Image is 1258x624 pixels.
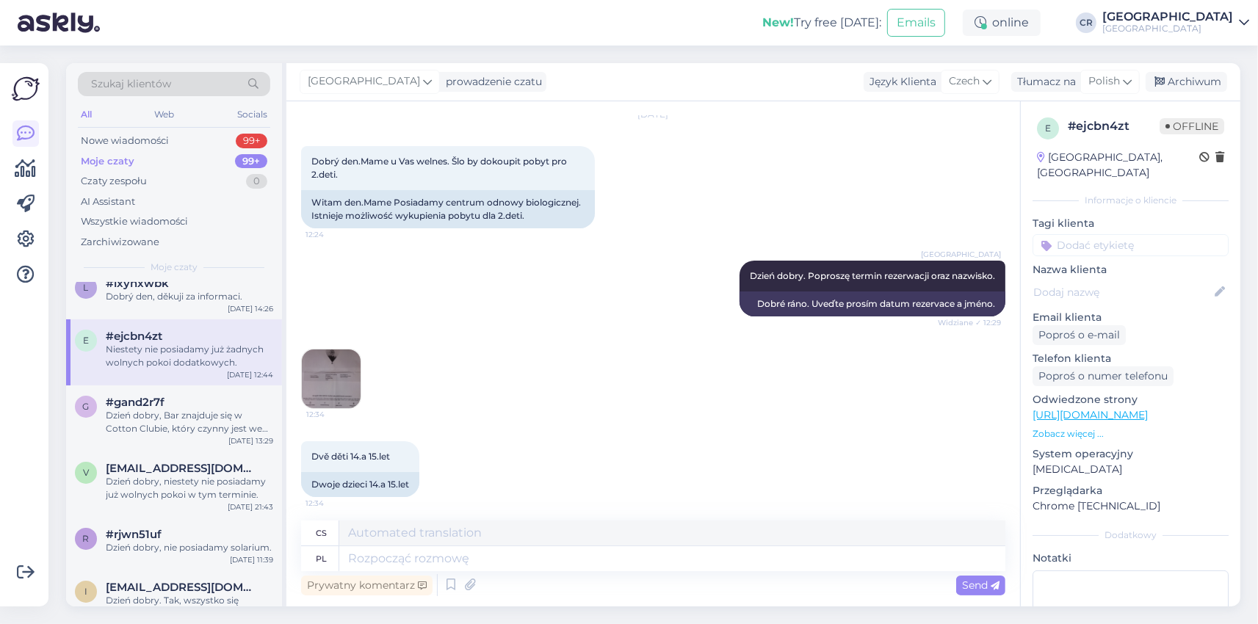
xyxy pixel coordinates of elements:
[1102,11,1233,23] div: [GEOGRAPHIC_DATA]
[1033,392,1229,407] p: Odwiedzone strony
[1033,529,1229,542] div: Dodatkowy
[228,501,273,512] div: [DATE] 21:43
[81,154,134,169] div: Moje czaty
[151,261,198,274] span: Moje czaty
[308,73,420,90] span: [GEOGRAPHIC_DATA]
[12,75,40,103] img: Askly Logo
[1033,234,1229,256] input: Dodać etykietę
[316,546,327,571] div: pl
[301,472,419,497] div: Dwoje dzieci 14.a 15.let
[78,105,95,124] div: All
[311,156,569,180] span: Dobrý den.Mame u Vas welnes. Šlo by dokoupit pobyt pro 2.deti.
[762,14,881,32] div: Try free [DATE]:
[230,554,273,565] div: [DATE] 11:39
[106,330,162,343] span: #ejcbn4zt
[106,594,273,620] div: Dzień dobry. Tak, wszystko się zgadza.
[1146,72,1227,92] div: Archiwum
[1088,73,1120,90] span: Polish
[236,134,267,148] div: 99+
[316,520,327,545] div: cs
[81,174,147,189] div: Czaty zespołu
[228,435,273,446] div: [DATE] 13:29
[1033,446,1229,462] p: System operacyjny
[887,9,945,37] button: Emails
[1033,310,1229,325] p: Email klienta
[1045,123,1051,134] span: e
[306,498,361,509] span: 12:34
[1068,117,1160,135] div: # ejcbn4zt
[921,249,1001,260] span: [GEOGRAPHIC_DATA]
[1102,23,1233,35] div: [GEOGRAPHIC_DATA]
[84,586,87,597] span: i
[1033,366,1174,386] div: Poproś o numer telefonu
[1033,351,1229,366] p: Telefon klienta
[1033,427,1229,440] p: Zobacz więcej ...
[81,214,188,229] div: Wszystkie wiadomości
[1033,194,1229,207] div: Informacje o kliencie
[227,369,273,380] div: [DATE] 12:44
[152,105,178,124] div: Web
[1102,11,1249,35] a: [GEOGRAPHIC_DATA][GEOGRAPHIC_DATA]
[83,401,90,412] span: g
[83,467,89,478] span: v
[311,451,390,462] span: Dvě děti 14.a 15.let
[246,174,267,189] div: 0
[91,76,171,92] span: Szukaj klientów
[301,190,595,228] div: Witam den.Mame Posiadamy centrum odnowy biologicznej. Istnieje możliwość wykupienia pobytu dla 2....
[1033,325,1126,345] div: Poproś o e-mail
[83,533,90,544] span: r
[1033,551,1229,566] p: Notatki
[106,409,273,435] div: Dzień dobry, Bar znajduje się w Cotton Clubie, który czynny jest we wtorki, piątki oraz [DATE] w ...
[106,462,259,475] span: vlladka@seznam.cz
[106,290,273,303] div: Dobrý den, děkuji za informaci.
[1033,262,1229,277] p: Nazwa klienta
[962,578,999,592] span: Send
[1033,498,1229,514] p: Chrome [TECHNICAL_ID]
[1076,12,1096,33] div: CR
[1033,408,1148,421] a: [URL][DOMAIN_NAME]
[1033,216,1229,231] p: Tagi klienta
[83,335,89,346] span: e
[235,154,267,169] div: 99+
[106,396,165,409] span: #gand2r7f
[106,528,162,541] span: #rjwn51uf
[938,317,1001,328] span: Widziane ✓ 12:29
[1160,118,1224,134] span: Offline
[864,74,936,90] div: Język Klienta
[234,105,270,124] div: Socials
[949,73,980,90] span: Czech
[301,576,433,595] div: Prywatny komentarz
[1033,483,1229,498] p: Przeglądarka
[81,134,169,148] div: Nowe wiadomości
[740,291,1005,316] div: Dobré ráno. Uveďte prosím datum rezervace a jméno.
[1037,150,1199,181] div: [GEOGRAPHIC_DATA], [GEOGRAPHIC_DATA]
[106,475,273,501] div: Dzień dobry, niestety nie posiadamy już wolnych pokoi w tym terminie.
[106,581,259,594] span: ivajanus@seznam.cz
[963,10,1041,36] div: online
[762,15,794,29] b: New!
[81,235,159,250] div: Zarchiwizowane
[228,303,273,314] div: [DATE] 14:26
[106,277,169,290] span: #lxyhxwbk
[106,541,273,554] div: Dzień dobry, nie posiadamy solarium.
[302,349,361,408] img: Attachment
[84,282,89,293] span: l
[81,195,135,209] div: AI Assistant
[1033,462,1229,477] p: [MEDICAL_DATA]
[306,229,361,240] span: 12:24
[306,409,361,420] span: 12:34
[1011,74,1076,90] div: Tłumacz na
[440,74,542,90] div: prowadzenie czatu
[1033,284,1212,300] input: Dodaj nazwę
[750,270,995,281] span: Dzień dobry. Poproszę termin rezerwacji oraz nazwisko.
[106,343,273,369] div: Niestety nie posiadamy już żadnych wolnych pokoi dodatkowych.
